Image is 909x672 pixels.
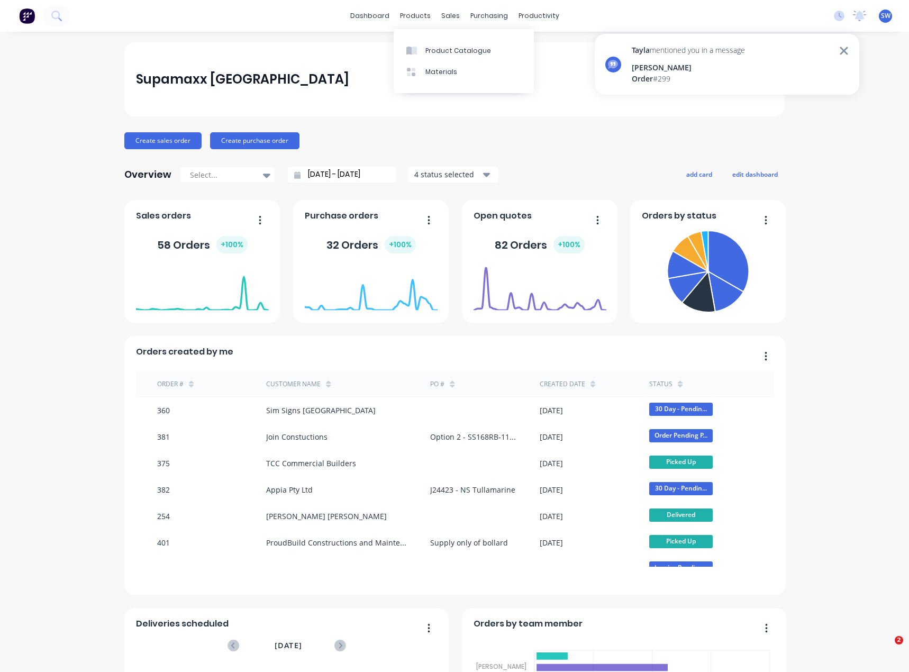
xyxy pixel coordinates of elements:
div: Sim Signs [GEOGRAPHIC_DATA] [266,405,376,416]
span: Order [632,74,653,84]
div: mentioned you in a message [632,44,745,56]
span: Sales orders [136,210,191,222]
div: 58 Orders [157,236,248,253]
div: P/O 329361 [430,564,470,575]
span: Picked Up [649,456,713,469]
div: [GEOGRAPHIC_DATA] [266,564,339,575]
div: Customer Name [266,379,321,389]
div: PO # [430,379,444,389]
div: + 100 % [216,236,248,253]
span: Picked Up [649,535,713,548]
div: Overview [124,164,171,185]
div: Supamaxx [GEOGRAPHIC_DATA] [136,69,349,90]
div: + 100 % [385,236,416,253]
span: Purchase orders [305,210,378,222]
img: Factory [19,8,35,24]
span: SW [881,11,890,21]
div: Join Constuctions [266,431,328,442]
span: Open quotes [474,210,532,222]
div: Supply only of bollard [430,537,508,548]
tspan: [PERSON_NAME] [476,662,526,671]
div: Order # [157,379,184,389]
div: 4 status selected [414,169,481,180]
span: Invoice Pending... [649,561,713,575]
a: Materials [394,61,534,83]
div: 381 [157,431,170,442]
div: 382 [157,484,170,495]
div: Materials [425,67,457,77]
span: Orders created by me [136,346,233,358]
div: J24423 - NS Tullamarine [430,484,515,495]
span: 2 [895,636,903,644]
div: TCC Commercial Builders [266,458,356,469]
div: productivity [513,8,565,24]
div: # 299 [632,73,745,84]
div: Product Catalogue [425,46,491,56]
div: Created date [540,379,585,389]
div: [DATE] [540,564,563,575]
div: products [395,8,436,24]
span: Order Pending P... [649,429,713,442]
span: Orders by status [642,210,716,222]
div: [PERSON_NAME] [PERSON_NAME] [266,511,387,522]
div: [DATE] [540,537,563,548]
div: 375 [157,458,170,469]
div: status [649,379,672,389]
span: Deliveries scheduled [136,617,229,630]
span: 30 Day - Pendin... [649,403,713,416]
span: 30 Day - Pendin... [649,482,713,495]
iframe: Intercom live chat [873,636,898,661]
a: Product Catalogue [394,40,534,61]
button: Create purchase order [210,132,299,149]
div: 254 [157,511,170,522]
div: [DATE] [540,458,563,469]
div: purchasing [465,8,513,24]
button: 4 status selected [408,167,498,183]
div: Appia Pty Ltd [266,484,313,495]
div: 32 Orders [326,236,416,253]
div: 401 [157,537,170,548]
button: edit dashboard [725,167,785,181]
div: + 100 % [553,236,585,253]
div: 366 [157,564,170,575]
div: [DATE] [540,484,563,495]
div: sales [436,8,465,24]
div: [DATE] [540,511,563,522]
button: Create sales order [124,132,202,149]
div: ProudBuild Constructions and Maintenance [266,537,409,548]
span: Orders by team member [474,617,583,630]
a: dashboard [345,8,395,24]
span: [DATE] [275,640,302,651]
span: Tayla [632,45,650,55]
div: [PERSON_NAME] [632,62,745,73]
div: 360 [157,405,170,416]
div: Option 2 - SS168RB-1100 - [GEOGRAPHIC_DATA] [GEOGRAPHIC_DATA] [430,431,519,442]
div: 82 Orders [495,236,585,253]
span: Delivered [649,508,713,522]
div: [DATE] [540,431,563,442]
div: [DATE] [540,405,563,416]
button: add card [679,167,719,181]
